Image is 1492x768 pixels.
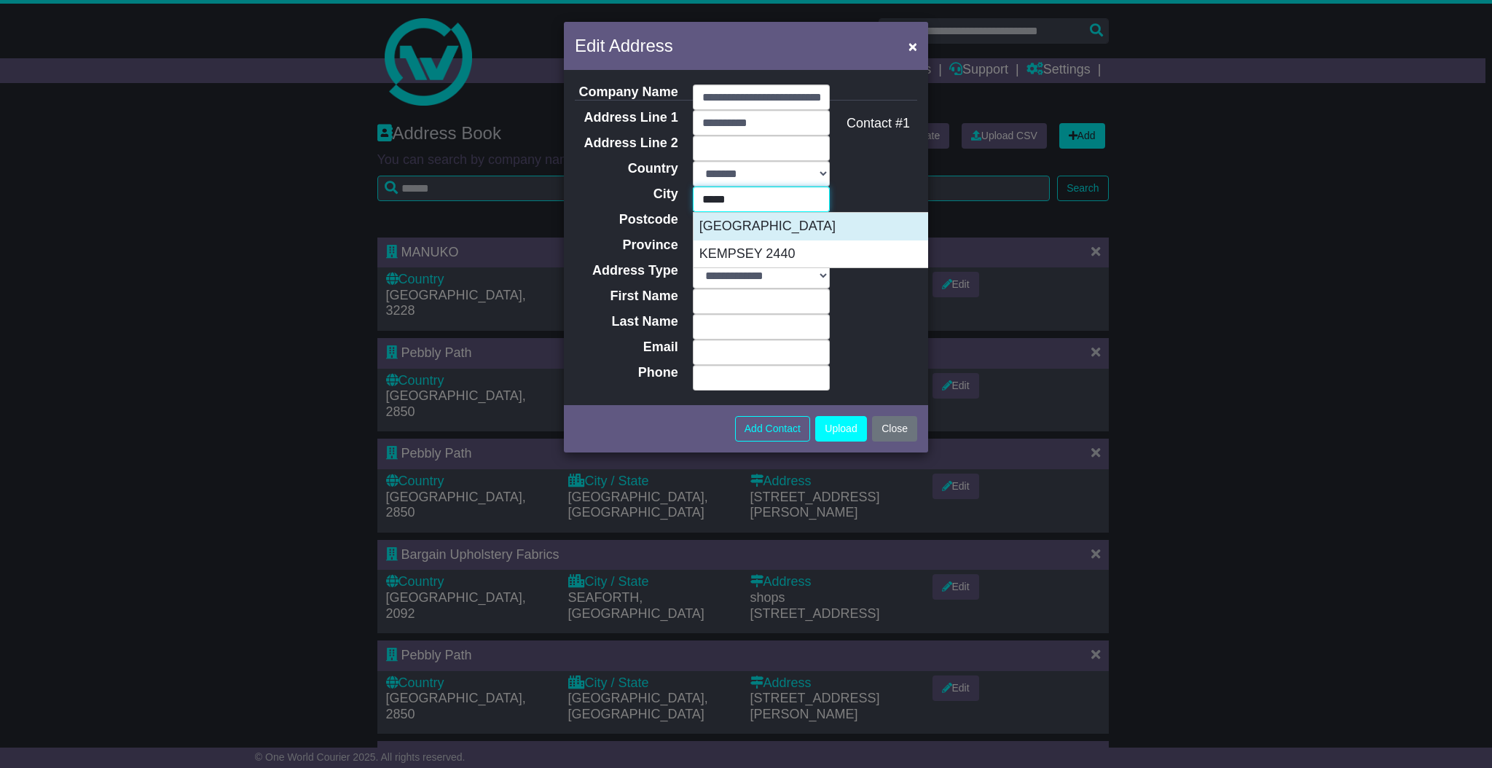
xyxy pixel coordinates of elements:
[735,416,810,442] button: Add Contact
[564,340,686,356] label: Email
[564,161,686,177] label: Country
[564,365,686,381] label: Phone
[815,416,866,442] button: Upload
[564,289,686,305] label: First Name
[694,240,983,268] div: KEMPSEY 2440
[564,187,686,203] label: City
[901,31,924,61] button: Close
[564,110,686,126] label: Address Line 1
[872,416,917,442] button: Close
[564,314,686,330] label: Last Name
[908,38,917,55] span: ×
[847,116,910,130] span: Contact #1
[564,212,686,228] label: Postcode
[575,33,673,59] h5: Edit Address
[564,85,686,101] label: Company Name
[694,213,983,240] div: [GEOGRAPHIC_DATA]
[564,136,686,152] label: Address Line 2
[564,238,686,254] label: Province
[564,263,686,279] label: Address Type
